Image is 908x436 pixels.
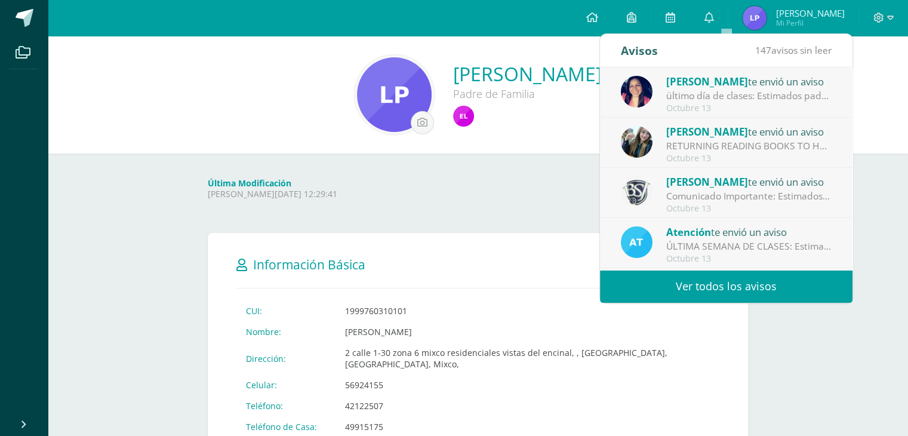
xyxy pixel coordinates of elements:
[600,270,852,303] a: Ver todos los avisos
[666,124,832,139] div: te envió un aviso
[336,395,719,416] td: 42122507
[775,18,844,28] span: Mi Perfil
[666,89,832,103] div: ültimo día de clases: Estimados padres de familia, compartirmos este recordatorio con la informac...
[666,139,832,153] div: RETURNING READING BOOKS TO HOME 📘: Hello dear parents and students ! Today I will send Reading bo...
[453,87,602,101] div: Padre de Familia
[743,6,767,30] img: 9f59b81639ff71d51ee9e94aa39c633c.png
[666,224,832,240] div: te envió un aviso
[621,226,652,258] img: 9fc725f787f6a993fc92a288b7a8b70c.png
[666,125,748,139] span: [PERSON_NAME]
[666,75,748,88] span: [PERSON_NAME]
[453,106,474,127] img: 39ee54b4bdea79a350dd59eec98974e8.png
[666,73,832,89] div: te envió un aviso
[357,57,432,132] img: a76d6e43ce998428d0c3e62691720b53.png
[775,7,844,19] span: [PERSON_NAME]
[336,374,719,395] td: 56924155
[453,61,602,87] a: [PERSON_NAME]
[236,374,336,395] td: Celular:
[253,256,365,273] span: Información Básica
[755,44,771,57] span: 147
[666,204,832,214] div: Octubre 13
[336,300,719,321] td: 1999760310101
[621,126,652,158] img: 4046daccf802ac20bbf4368f5d7a02fb.png
[621,176,652,208] img: 9b923b7a5257eca232f958b02ed92d0f.png
[621,76,652,108] img: 7118ac30b0313437625b59fc2ffd5a9e.png
[621,34,658,67] div: Avisos
[666,175,748,189] span: [PERSON_NAME]
[236,395,336,416] td: Teléfono:
[666,174,832,189] div: te envió un aviso
[666,254,832,264] div: Octubre 13
[236,300,336,321] td: CUI:
[666,240,832,253] div: ÚLTIMA SEMANA DE CLASES: Estimados padres de familia, Deseamos una semana llena de bendiciones. C...
[208,177,611,189] h4: Última Modificación
[236,321,336,342] td: Nombre:
[336,342,719,374] td: 2 calle 1-30 zona 6 mixco residenciales vistas del encinal, , [GEOGRAPHIC_DATA], [GEOGRAPHIC_DATA...
[236,342,336,374] td: Dirección:
[755,44,832,57] span: avisos sin leer
[666,189,832,203] div: Comunicado Importante: Estimados padres de familia, revisar imagen adjunta.
[666,103,832,113] div: Octubre 13
[208,189,611,199] p: [PERSON_NAME][DATE] 12:29:41
[336,321,719,342] td: [PERSON_NAME]
[666,225,711,239] span: Atención
[666,153,832,164] div: Octubre 13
